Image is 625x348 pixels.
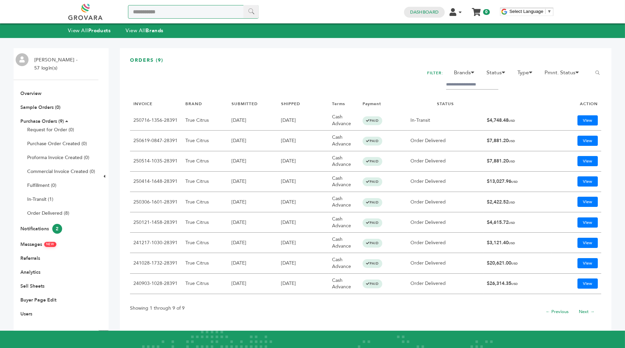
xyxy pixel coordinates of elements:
span: PAID [363,279,382,288]
a: Analytics [20,269,40,275]
td: $2,422.52 [483,192,552,212]
a: View [577,278,598,289]
td: Cash Advance [329,192,359,212]
a: 241028-1732-28391 [133,260,178,266]
a: Proforma Invoice Created (0) [27,154,89,161]
td: True Citrus [182,212,228,233]
a: SUBMITTED [232,101,258,107]
td: [DATE] [228,253,278,273]
a: View [577,136,598,146]
span: USD [509,221,515,225]
td: [DATE] [278,253,329,273]
span: PAID [363,137,382,146]
span: ​ [545,9,546,14]
td: [DATE] [278,172,329,192]
span: NEW [44,242,56,247]
a: Request for Order (0) [27,127,74,133]
a: 250716-1356-28391 [133,117,178,123]
a: 250306-1601-28391 [133,199,178,205]
a: Commercial Invoice Created (0) [27,168,95,175]
li: [PERSON_NAME] - 57 login(s) [31,56,79,72]
td: $7,881.20 [483,151,552,172]
a: SHIPPED [281,101,300,107]
td: True Citrus [182,110,228,131]
td: True Citrus [182,274,228,294]
td: Order Delivered [407,212,484,233]
td: [DATE] [278,233,329,253]
td: True Citrus [182,172,228,192]
td: True Citrus [182,233,228,253]
td: $20,621.00 [483,253,552,273]
td: $26,314.35 [483,274,552,294]
a: Overview [20,90,41,97]
a: MessagesNEW [20,241,56,248]
span: USD [511,262,518,266]
td: [DATE] [228,274,278,294]
span: 0 [483,9,490,15]
img: profile.png [16,53,29,66]
span: PAID [363,259,382,268]
td: $4,748.48 [483,110,552,131]
a: Dashboard [410,9,439,15]
a: Select Language​ [510,9,552,14]
span: USD [509,119,515,123]
span: ▼ [547,9,552,14]
td: $3,121.40 [483,233,552,253]
a: View [577,115,598,125]
a: 250121-1458-28391 [133,219,178,226]
td: In-Transit [407,110,484,131]
a: Terms [332,101,345,107]
a: In-Transit (1) [27,196,53,202]
td: True Citrus [182,151,228,172]
li: Status [483,69,513,80]
a: Purchase Orders (9) [20,118,64,124]
a: 240903-1028-28391 [133,280,178,287]
li: Pmnt. Status [541,69,586,80]
li: Type [514,69,540,80]
td: True Citrus [182,253,228,273]
td: [DATE] [278,151,329,172]
a: View [577,217,598,228]
a: View [577,156,598,166]
a: Notifications2 [20,226,62,232]
td: [DATE] [278,192,329,212]
td: Cash Advance [329,212,359,233]
h2: FILTER: [427,69,443,78]
td: [DATE] [278,212,329,233]
td: [DATE] [228,172,278,192]
li: Brands [451,69,482,80]
td: $13,027.96 [483,172,552,192]
span: PAID [363,218,382,227]
a: Referrals [20,255,40,262]
td: Order Delivered [407,233,484,253]
td: Cash Advance [329,274,359,294]
a: Sample Orders (0) [20,104,60,111]
strong: Brands [146,27,163,34]
a: 250619-0847-28391 [133,137,178,144]
a: View AllProducts [68,27,111,34]
td: True Citrus [182,192,228,212]
a: Sell Sheets [20,283,44,289]
td: True Citrus [182,131,228,151]
span: USD [511,282,518,286]
a: Order Delivered (8) [27,210,69,216]
span: PAID [363,198,382,207]
a: View [577,197,598,207]
a: ← Previous [546,309,569,315]
a: Fulfillment (0) [27,182,56,189]
td: Order Delivered [407,131,484,151]
a: Next → [579,309,594,315]
td: [DATE] [228,233,278,253]
td: Cash Advance [329,253,359,273]
a: BRAND [185,101,202,107]
a: INVOICE [133,101,152,107]
td: [DATE] [228,192,278,212]
a: Payment [363,101,381,107]
td: $4,615.72 [483,212,552,233]
a: 241217-1030-28391 [133,239,178,246]
strong: Products [88,27,111,34]
th: ACTION [552,98,601,110]
a: Purchase Order Created (0) [27,140,87,147]
td: [DATE] [228,131,278,151]
span: PAID [363,239,382,248]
